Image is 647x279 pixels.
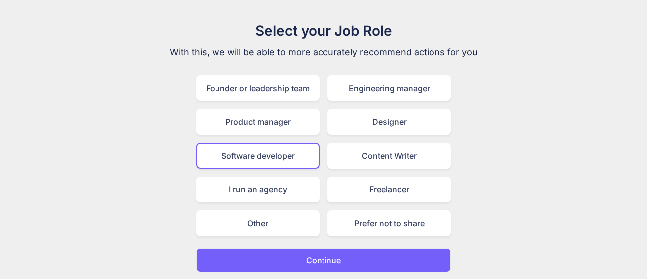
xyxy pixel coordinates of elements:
p: With this, we will be able to more accurately recommend actions for you [156,45,491,59]
button: Continue [196,248,451,272]
div: Founder or leadership team [196,75,320,101]
div: Prefer not to share [327,210,451,236]
div: Engineering manager [327,75,451,101]
div: I run an agency [196,177,320,202]
div: Other [196,210,320,236]
p: Continue [306,254,341,266]
h1: Select your Job Role [156,20,491,41]
div: Freelancer [327,177,451,202]
div: Product manager [196,109,320,135]
div: Software developer [196,143,320,169]
div: Designer [327,109,451,135]
div: Content Writer [327,143,451,169]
